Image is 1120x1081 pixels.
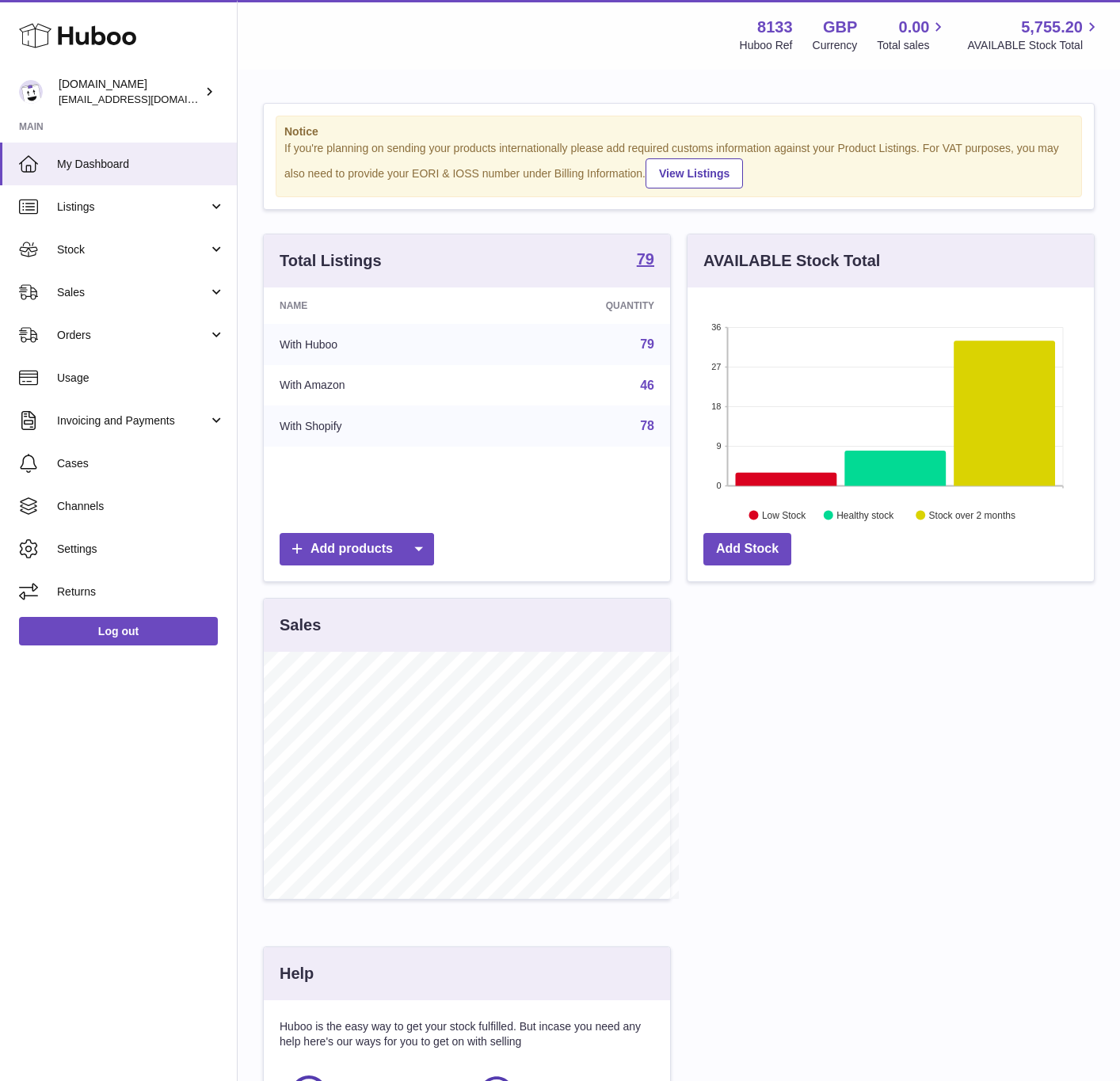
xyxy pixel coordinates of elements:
[284,141,1073,188] div: If you're planning on sending your products internationally please add required customs informati...
[637,251,654,267] strong: 79
[264,287,486,324] th: Name
[57,285,208,300] span: Sales
[280,963,314,984] h3: Help
[703,533,791,565] a: Add Stock
[711,362,721,371] text: 27
[57,542,225,557] span: Settings
[646,158,743,188] a: View Listings
[716,481,721,490] text: 0
[877,38,947,53] span: Total sales
[967,38,1101,53] span: AVAILABLE Stock Total
[19,617,218,645] a: Log out
[877,17,947,53] a: 0.00 Total sales
[264,324,486,365] td: With Huboo
[280,533,434,565] a: Add products
[284,124,1073,139] strong: Notice
[57,242,208,257] span: Stock
[899,17,930,38] span: 0.00
[264,365,486,406] td: With Amazon
[57,413,208,428] span: Invoicing and Payments
[823,17,857,38] strong: GBP
[929,509,1015,520] text: Stock over 2 months
[280,1019,654,1049] p: Huboo is the easy way to get your stock fulfilled. But incase you need any help here's our ways f...
[280,250,382,272] h3: Total Listings
[57,200,208,215] span: Listings
[57,371,225,386] span: Usage
[57,456,225,471] span: Cases
[711,402,721,411] text: 18
[640,419,654,432] a: 78
[59,93,233,105] span: [EMAIL_ADDRESS][DOMAIN_NAME]
[19,80,43,104] img: internalAdmin-8133@internal.huboo.com
[280,615,321,636] h3: Sales
[57,328,208,343] span: Orders
[716,441,721,451] text: 9
[711,322,721,332] text: 36
[640,379,654,392] a: 46
[757,17,793,38] strong: 8133
[637,251,654,270] a: 79
[1021,17,1083,38] span: 5,755.20
[740,38,793,53] div: Huboo Ref
[57,157,225,172] span: My Dashboard
[264,405,486,447] td: With Shopify
[762,509,806,520] text: Low Stock
[57,584,225,599] span: Returns
[57,499,225,514] span: Channels
[640,337,654,351] a: 79
[967,17,1101,53] a: 5,755.20 AVAILABLE Stock Total
[813,38,858,53] div: Currency
[703,250,880,272] h3: AVAILABLE Stock Total
[486,287,670,324] th: Quantity
[59,77,201,107] div: [DOMAIN_NAME]
[836,509,894,520] text: Healthy stock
